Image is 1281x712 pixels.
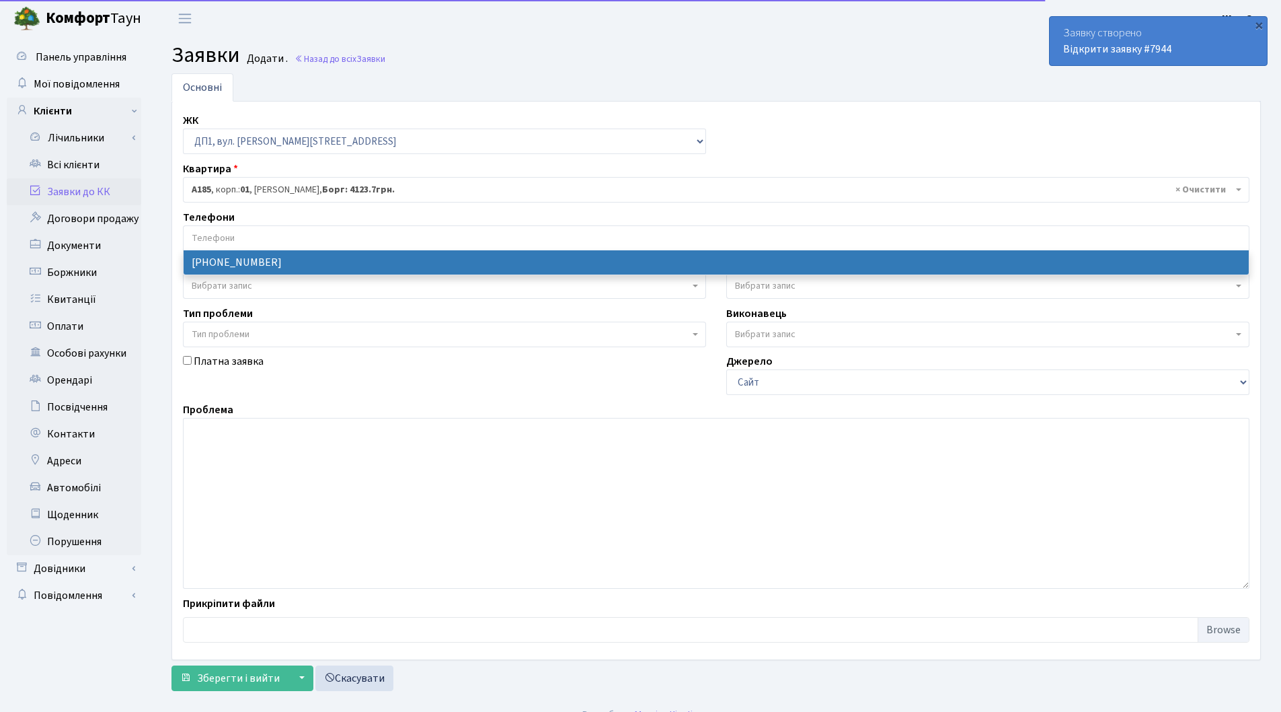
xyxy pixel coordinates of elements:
[183,161,238,177] label: Квартира
[183,177,1249,203] span: <b>А185</b>, корп.: <b>01</b>, Таранець Тетяна Іванівна, <b>Борг: 4123.7грн.</b>
[168,7,202,30] button: Переключити навігацію
[194,353,264,369] label: Платна заявка
[1063,42,1171,57] a: Відкрити заявку #7944
[7,421,141,448] a: Контакти
[356,52,385,65] span: Заявки
[171,73,233,102] a: Основні
[34,77,120,92] span: Мої повідомлення
[735,328,795,341] span: Вибрати запис
[7,367,141,394] a: Орендарі
[192,183,1233,197] span: <b>А185</b>, корп.: <b>01</b>, Таранець Тетяна Іванівна, <b>Борг: 4123.7грн.</b>
[726,353,773,369] label: Джерело
[192,279,252,293] span: Вибрати запис
[315,666,393,691] a: Скасувати
[1175,183,1226,197] span: Видалити всі елементи
[735,279,795,293] span: Вибрати запис
[1222,11,1265,26] b: Щур С. -.
[13,5,40,32] img: logo.png
[244,52,288,65] small: Додати .
[184,226,1249,250] input: Телефони
[7,151,141,178] a: Всі клієнти
[7,178,141,205] a: Заявки до КК
[15,124,141,151] a: Лічильники
[7,313,141,340] a: Оплати
[7,501,141,528] a: Щоденник
[7,286,141,313] a: Квитанції
[7,340,141,367] a: Особові рахунки
[7,71,141,98] a: Мої повідомлення
[192,183,211,197] b: А185
[7,232,141,259] a: Документи
[1222,11,1265,27] a: Щур С. -.
[197,671,280,686] span: Зберегти і вийти
[183,402,233,418] label: Проблема
[7,98,141,124] a: Клієнти
[1050,17,1267,65] div: Заявку створено
[7,205,141,232] a: Договори продажу
[183,112,198,129] label: ЖК
[183,209,235,225] label: Телефони
[7,528,141,555] a: Порушення
[192,328,249,341] span: Тип проблеми
[1252,18,1266,32] div: ×
[36,50,126,65] span: Панель управління
[183,306,253,322] label: Тип проблеми
[46,7,141,30] span: Таун
[183,596,275,612] label: Прикріпити файли
[7,582,141,609] a: Повідомлення
[171,40,240,71] span: Заявки
[240,183,249,197] b: 01
[7,448,141,474] a: Адреси
[46,7,110,29] b: Комфорт
[171,666,288,691] button: Зберегти і вийти
[7,44,141,71] a: Панель управління
[184,250,1249,275] li: [PHONE_NUMBER]
[7,259,141,286] a: Боржники
[322,183,395,197] b: Борг: 4123.7грн.
[7,394,141,421] a: Посвідчення
[7,555,141,582] a: Довідники
[726,306,787,322] label: Виконавець
[7,474,141,501] a: Автомобілі
[295,52,385,65] a: Назад до всіхЗаявки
